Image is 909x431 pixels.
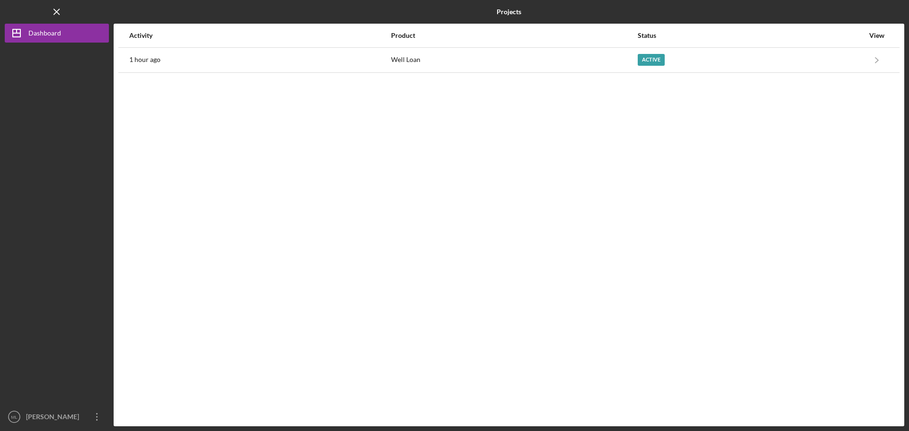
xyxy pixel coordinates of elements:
[391,48,637,72] div: Well Loan
[129,32,390,39] div: Activity
[24,407,85,429] div: [PERSON_NAME]
[865,32,889,39] div: View
[11,414,18,420] text: ML
[129,56,160,63] time: 2025-08-18 18:02
[5,24,109,43] button: Dashboard
[497,8,521,16] b: Projects
[5,407,109,426] button: ML[PERSON_NAME]
[391,32,637,39] div: Product
[638,32,864,39] div: Status
[28,24,61,45] div: Dashboard
[638,54,665,66] div: Active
